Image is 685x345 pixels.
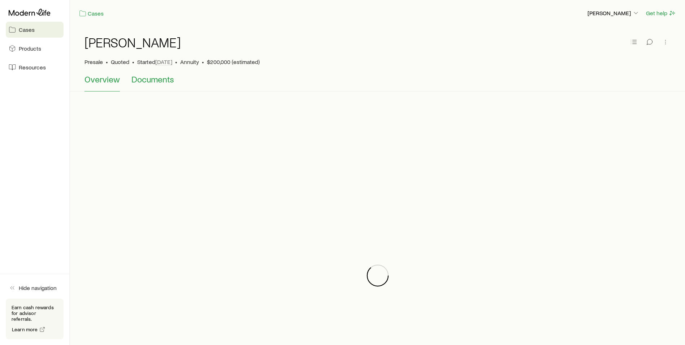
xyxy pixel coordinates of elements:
span: $200,000 (estimated) [207,58,260,65]
p: Earn cash rewards for advisor referrals. [12,304,58,322]
span: Overview [84,74,120,84]
button: Hide navigation [6,280,64,296]
button: Get help [646,9,676,17]
a: Resources [6,59,64,75]
a: Cases [6,22,64,38]
span: Products [19,45,41,52]
span: • [106,58,108,65]
span: Documents [131,74,174,84]
span: [DATE] [155,58,172,65]
button: [PERSON_NAME] [587,9,640,18]
span: Resources [19,64,46,71]
span: Cases [19,26,35,33]
span: • [132,58,134,65]
div: Case details tabs [84,74,671,91]
h1: [PERSON_NAME] [84,35,181,50]
span: • [175,58,177,65]
div: Earn cash rewards for advisor referrals.Learn more [6,299,64,339]
a: Products [6,41,64,56]
span: Quoted [111,58,129,65]
span: Learn more [12,327,38,332]
p: [PERSON_NAME] [588,9,640,17]
span: Annuity [180,58,199,65]
p: Presale [84,58,103,65]
p: Started [137,58,172,65]
span: • [202,58,204,65]
a: Cases [79,9,104,18]
span: Hide navigation [19,284,57,291]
